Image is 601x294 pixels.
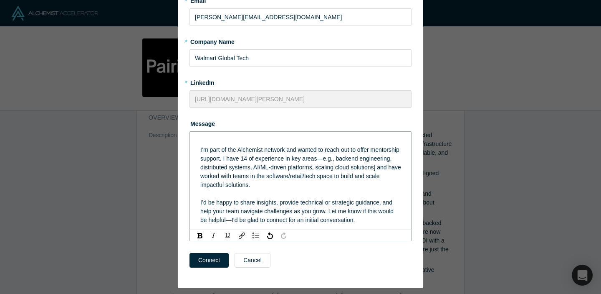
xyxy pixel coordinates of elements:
div: Bold [194,231,205,240]
div: Unordered [250,231,261,240]
div: Redo [278,231,289,240]
div: rdw-editor [195,134,406,227]
button: Connect [189,253,229,268]
div: Undo [265,231,275,240]
label: Message [189,117,412,128]
label: Company Name [189,35,412,46]
label: LinkedIn [189,76,215,87]
div: rdw-wrapper [189,131,412,230]
div: Underline [222,231,233,240]
div: rdw-inline-control [193,231,235,240]
div: Italic [208,231,219,240]
div: rdw-toolbar [189,230,412,241]
span: I’d be happy to share insights, provide technical or strategic guidance, and help your team navig... [200,199,395,223]
div: rdw-list-control [249,231,263,240]
div: rdw-link-control [235,231,249,240]
div: Link [237,231,247,240]
div: rdw-history-control [263,231,290,240]
button: Cancel [235,253,270,268]
span: I’m part of the Alchemist network and wanted to reach out to offer mentorship support. I have 14 ... [200,146,403,188]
